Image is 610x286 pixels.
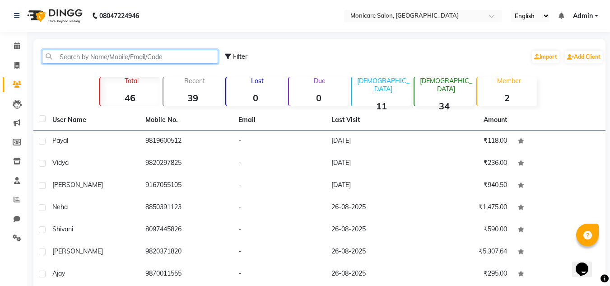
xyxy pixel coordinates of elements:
[419,263,512,286] td: ₹295.00
[230,77,285,85] p: Lost
[414,100,474,112] strong: 34
[233,110,326,131] th: Email
[52,181,103,189] span: [PERSON_NAME]
[355,77,411,93] p: [DEMOGRAPHIC_DATA]
[140,153,233,175] td: 9820297825
[140,175,233,197] td: 9167055105
[233,219,326,241] td: -
[140,131,233,153] td: 9819600512
[52,225,73,233] span: Shivani
[326,219,419,241] td: 26-08-2025
[565,51,603,63] a: Add Client
[52,247,103,255] span: [PERSON_NAME]
[419,131,512,153] td: ₹118.00
[289,92,348,103] strong: 0
[42,50,218,64] input: Search by Name/Mobile/Email/Code
[532,51,559,63] a: Import
[418,77,474,93] p: [DEMOGRAPHIC_DATA]
[140,197,233,219] td: 8850391123
[419,175,512,197] td: ₹940.50
[572,250,601,277] iframe: chat widget
[140,219,233,241] td: 8097445826
[226,92,285,103] strong: 0
[326,175,419,197] td: [DATE]
[140,110,233,131] th: Mobile No.
[104,77,159,85] p: Total
[419,241,512,263] td: ₹5,307.64
[419,153,512,175] td: ₹236.00
[52,269,65,277] span: Ajay
[233,131,326,153] td: -
[23,3,85,28] img: logo
[167,77,223,85] p: Recent
[52,159,69,167] span: Vidya
[233,153,326,175] td: -
[326,131,419,153] td: [DATE]
[326,197,419,219] td: 26-08-2025
[326,110,419,131] th: Last Visit
[47,110,140,131] th: User Name
[291,77,348,85] p: Due
[326,153,419,175] td: [DATE]
[100,92,159,103] strong: 46
[352,100,411,112] strong: 11
[326,263,419,286] td: 26-08-2025
[140,241,233,263] td: 9820371820
[233,197,326,219] td: -
[163,92,223,103] strong: 39
[477,92,536,103] strong: 2
[478,110,512,130] th: Amount
[99,3,139,28] b: 08047224946
[52,203,68,211] span: Neha
[140,263,233,286] td: 9870011555
[326,241,419,263] td: 26-08-2025
[419,197,512,219] td: ₹1,475.00
[233,241,326,263] td: -
[573,11,593,21] span: Admin
[481,77,536,85] p: Member
[52,136,68,145] span: Payal
[419,219,512,241] td: ₹590.00
[233,52,247,61] span: Filter
[233,263,326,286] td: -
[233,175,326,197] td: -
